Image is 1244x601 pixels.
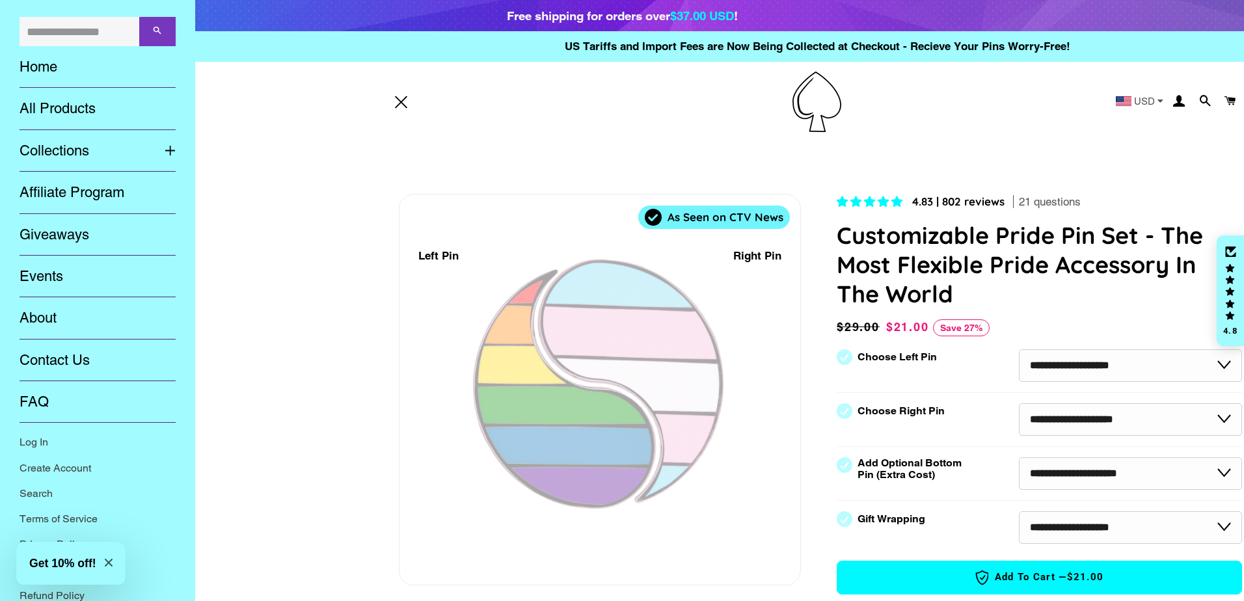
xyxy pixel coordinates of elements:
a: Giveaways [10,214,185,256]
a: Contact Us [10,340,185,381]
label: Choose Left Pin [858,351,937,363]
div: 1 / 7 [399,194,800,585]
span: Save 27% [933,319,990,336]
h1: Customizable Pride Pin Set - The Most Flexible Pride Accessory In The World [837,220,1242,308]
a: Search [10,481,185,506]
span: $21.00 [886,320,929,334]
a: Privacy Policy [10,531,185,557]
img: Pin-Ace [792,72,841,132]
label: Add Optional Bottom Pin (Extra Cost) [858,457,967,481]
span: 4.83 | 802 reviews [912,194,1005,208]
a: Shipping Policy [10,557,185,582]
label: Choose Right Pin [858,405,945,417]
span: 4.83 stars [837,195,906,208]
a: FAQ [10,381,185,423]
a: Log In [10,429,185,455]
a: About [10,297,185,339]
a: All Products [10,88,185,129]
a: Affiliate Program [10,172,185,213]
div: 4.8 [1223,327,1238,335]
a: Create Account [10,455,185,481]
span: $37.00 USD [670,8,734,23]
a: Collections [10,130,155,172]
div: Click to open Judge.me floating reviews tab [1217,235,1244,346]
button: Add to Cart —$21.00 [837,561,1242,594]
span: $21.00 [1067,570,1104,584]
span: USD [1134,96,1155,106]
input: Search our store [20,17,139,46]
a: Events [10,256,185,297]
div: Right Pin [733,247,781,265]
span: Add to Cart — [857,569,1222,586]
a: Terms of Service [10,506,185,531]
span: $29.00 [837,318,883,336]
label: Gift Wrapping [858,513,925,525]
a: Home [10,46,185,88]
span: 21 questions [1019,194,1081,210]
div: Free shipping for orders over ! [507,7,738,25]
